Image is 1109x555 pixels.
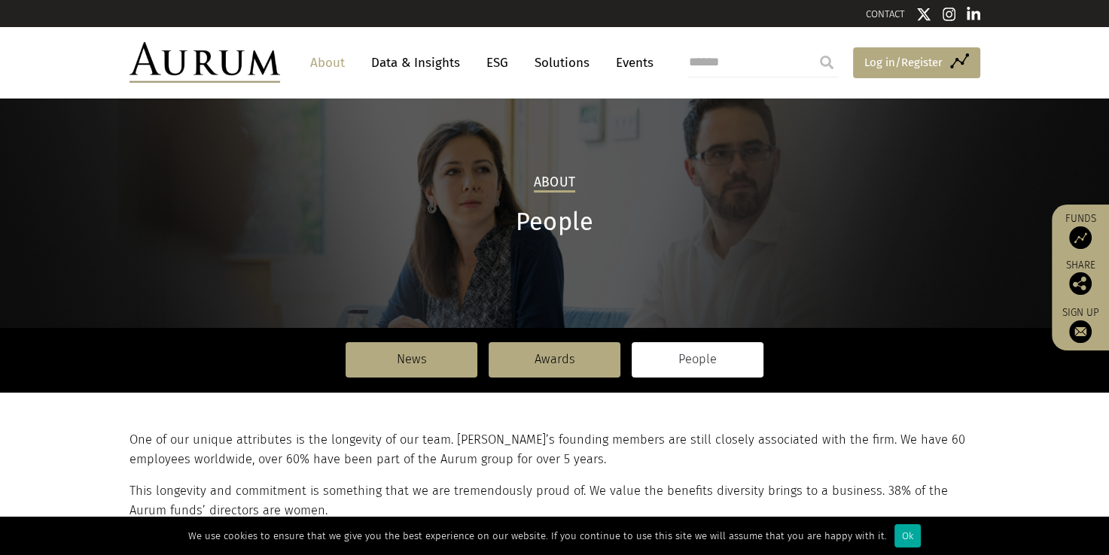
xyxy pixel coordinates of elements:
a: Funds [1059,212,1101,249]
p: This longevity and commitment is something that we are tremendously proud of. We value the benefi... [129,481,976,521]
img: Share this post [1069,272,1092,295]
a: Solutions [527,49,597,77]
a: Awards [489,342,620,377]
a: People [632,342,763,377]
a: Sign up [1059,306,1101,343]
a: Data & Insights [364,49,468,77]
a: CONTACT [866,8,905,20]
p: One of our unique attributes is the longevity of our team. [PERSON_NAME]’s founding members are s... [129,430,976,470]
div: Ok [894,524,921,547]
h1: People [129,208,980,237]
a: News [346,342,477,377]
a: Log in/Register [853,47,980,79]
img: Aurum [129,42,280,83]
img: Linkedin icon [967,7,980,22]
a: About [303,49,352,77]
div: Share [1059,260,1101,295]
input: Submit [812,47,842,77]
h2: About [534,174,575,193]
img: Sign up to our newsletter [1069,320,1092,343]
a: ESG [479,49,516,77]
a: Events [608,49,654,77]
img: Access Funds [1069,226,1092,249]
span: Log in/Register [864,53,943,71]
img: Twitter icon [916,7,931,22]
img: Instagram icon [943,7,956,22]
